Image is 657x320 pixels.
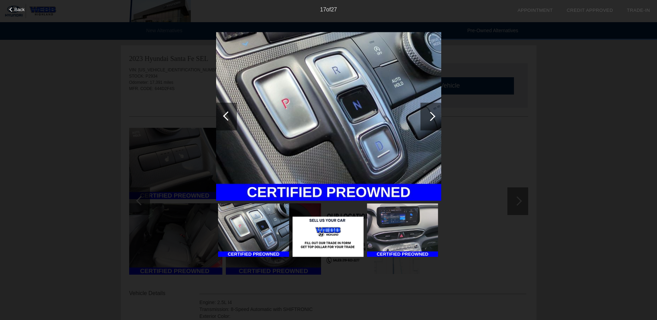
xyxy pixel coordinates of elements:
[320,7,326,12] span: 17
[15,7,25,12] span: Back
[627,8,650,13] a: Trade-In
[292,217,363,257] img: eb5d742b-7aeb-4570-9b8f-ebafbb506dc1.png
[216,32,441,201] img: 6cd2a287-a89c-48e3-9358-338586635fb8.jpg
[218,204,289,257] img: 6cd2a287-a89c-48e3-9358-338586635fb8.jpg
[517,8,553,13] a: Appointment
[331,7,337,12] span: 27
[567,8,613,13] a: Credit Approved
[367,204,438,257] img: ba2617e8-b175-4b25-b4c5-5fcd49fbdb18.jpg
